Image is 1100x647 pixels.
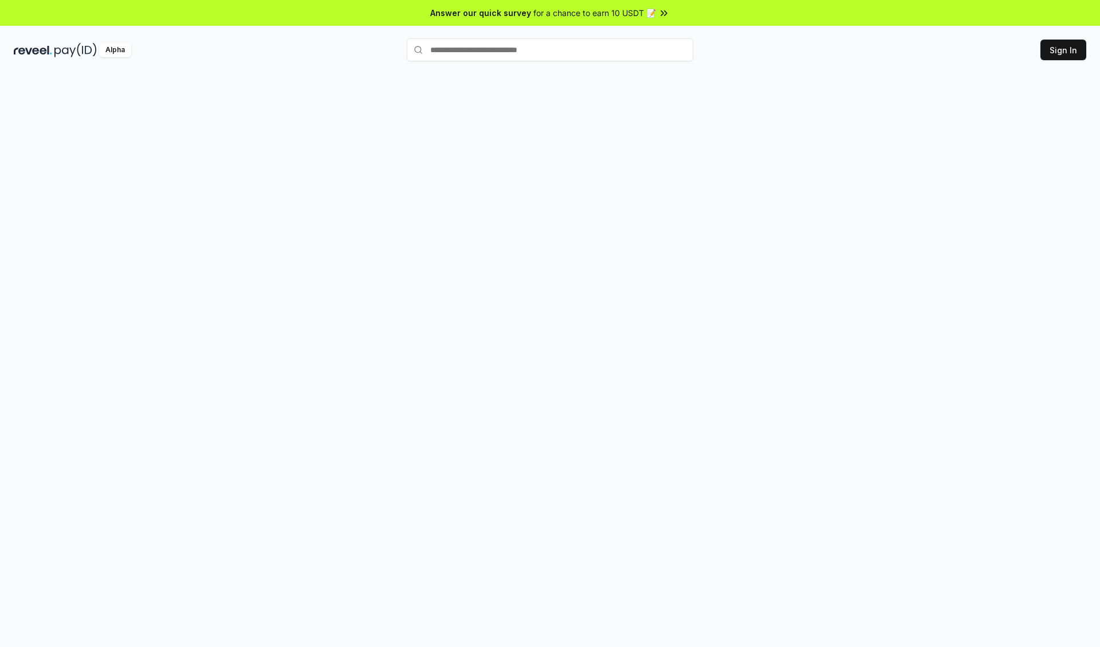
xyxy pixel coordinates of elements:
img: pay_id [54,43,97,57]
span: for a chance to earn 10 USDT 📝 [533,7,656,19]
button: Sign In [1040,40,1086,60]
span: Answer our quick survey [430,7,531,19]
img: reveel_dark [14,43,52,57]
div: Alpha [99,43,131,57]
